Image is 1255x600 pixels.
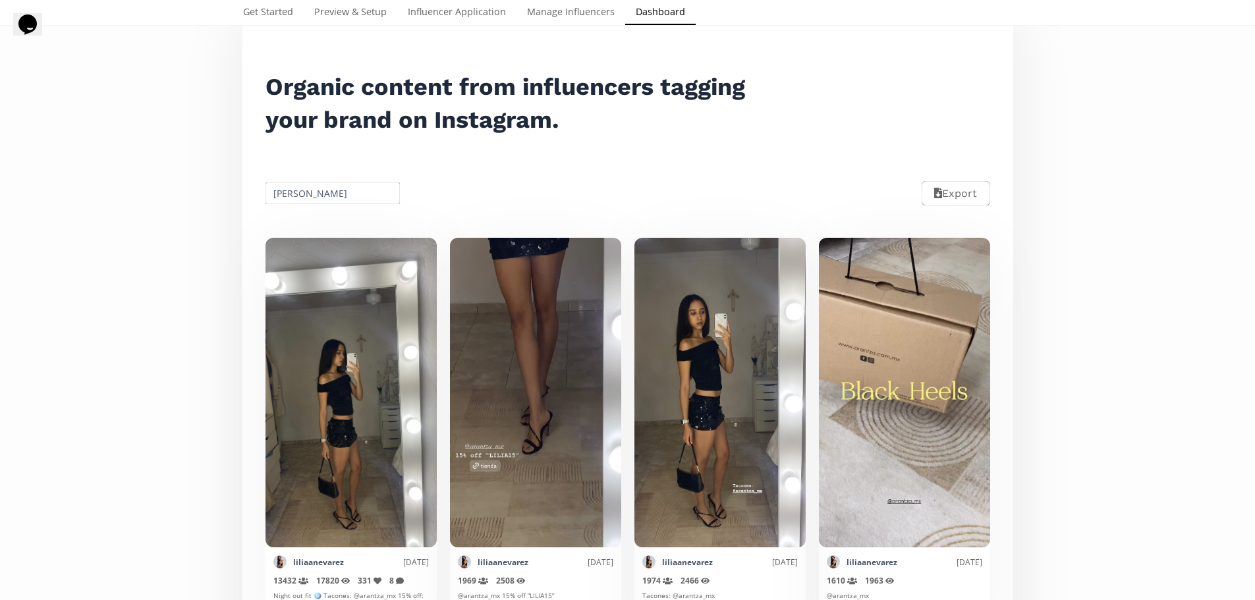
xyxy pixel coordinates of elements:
[528,557,613,568] div: [DATE]
[865,575,895,586] span: 1963
[13,13,55,53] iframe: chat widget
[273,555,287,568] img: 472866662_2015896602243155_15014156077129679_n.jpg
[847,557,897,568] a: liliaanevarez
[642,575,673,586] span: 1974
[662,557,713,568] a: liliaanevarez
[458,575,488,586] span: 1969
[389,575,404,586] span: 8
[827,575,857,586] span: 1610
[293,557,344,568] a: liliaanevarez
[642,555,655,568] img: 472866662_2015896602243155_15014156077129679_n.jpg
[265,70,762,136] h2: Organic content from influencers tagging your brand on Instagram.
[273,575,308,586] span: 13432
[496,575,526,586] span: 2508
[478,557,528,568] a: liliaanevarez
[358,575,381,586] span: 331
[827,555,840,568] img: 472866662_2015896602243155_15014156077129679_n.jpg
[344,557,429,568] div: [DATE]
[264,180,403,206] input: All influencers
[713,557,798,568] div: [DATE]
[681,575,710,586] span: 2466
[458,555,471,568] img: 472866662_2015896602243155_15014156077129679_n.jpg
[922,181,990,205] button: Export
[316,575,350,586] span: 17820
[897,557,982,568] div: [DATE]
